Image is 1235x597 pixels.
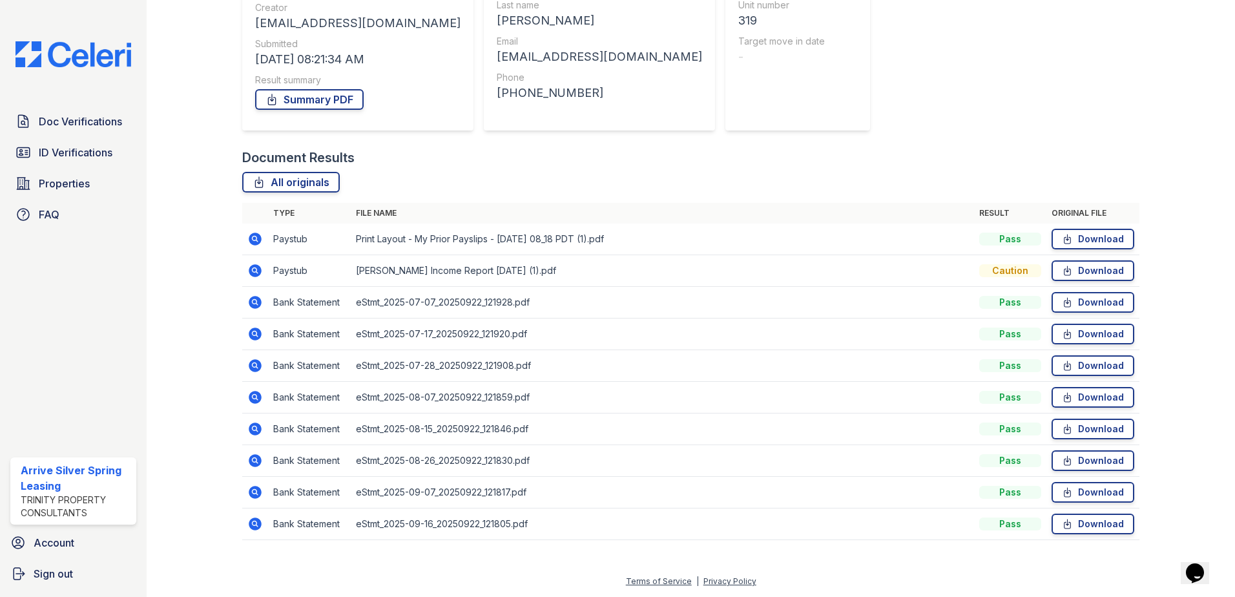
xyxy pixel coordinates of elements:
[351,224,974,255] td: Print Layout - My Prior Payslips - [DATE] 08_18 PDT (1).pdf
[5,561,141,587] a: Sign out
[21,494,131,519] div: Trinity Property Consultants
[497,84,702,102] div: [PHONE_NUMBER]
[268,382,351,414] td: Bank Statement
[979,486,1041,499] div: Pass
[497,48,702,66] div: [EMAIL_ADDRESS][DOMAIN_NAME]
[39,114,122,129] span: Doc Verifications
[1052,514,1134,534] a: Download
[10,109,136,134] a: Doc Verifications
[268,350,351,382] td: Bank Statement
[255,50,461,68] div: [DATE] 08:21:34 AM
[10,202,136,227] a: FAQ
[979,233,1041,246] div: Pass
[626,576,692,586] a: Terms of Service
[268,224,351,255] td: Paystub
[979,328,1041,340] div: Pass
[255,74,461,87] div: Result summary
[351,350,974,382] td: eStmt_2025-07-28_20250922_121908.pdf
[497,12,702,30] div: [PERSON_NAME]
[1052,355,1134,376] a: Download
[974,203,1046,224] th: Result
[1052,450,1134,471] a: Download
[738,12,840,30] div: 319
[10,171,136,196] a: Properties
[268,445,351,477] td: Bank Statement
[1052,482,1134,503] a: Download
[351,203,974,224] th: File name
[351,287,974,319] td: eStmt_2025-07-07_20250922_121928.pdf
[497,35,702,48] div: Email
[268,508,351,540] td: Bank Statement
[268,255,351,287] td: Paystub
[242,172,340,193] a: All originals
[696,576,699,586] div: |
[1052,260,1134,281] a: Download
[255,89,364,110] a: Summary PDF
[1052,324,1134,344] a: Download
[1052,229,1134,249] a: Download
[979,454,1041,467] div: Pass
[34,566,73,581] span: Sign out
[268,203,351,224] th: Type
[738,48,840,66] div: -
[255,37,461,50] div: Submitted
[39,176,90,191] span: Properties
[979,518,1041,530] div: Pass
[1052,292,1134,313] a: Download
[268,319,351,350] td: Bank Statement
[351,445,974,477] td: eStmt_2025-08-26_20250922_121830.pdf
[497,71,702,84] div: Phone
[979,264,1041,277] div: Caution
[1052,419,1134,439] a: Download
[255,14,461,32] div: [EMAIL_ADDRESS][DOMAIN_NAME]
[1046,203,1139,224] th: Original file
[255,1,461,14] div: Creator
[351,319,974,350] td: eStmt_2025-07-17_20250922_121920.pdf
[979,359,1041,372] div: Pass
[1181,545,1222,584] iframe: chat widget
[351,382,974,414] td: eStmt_2025-08-07_20250922_121859.pdf
[979,423,1041,435] div: Pass
[39,145,112,160] span: ID Verifications
[979,391,1041,404] div: Pass
[5,530,141,556] a: Account
[21,463,131,494] div: Arrive Silver Spring Leasing
[979,296,1041,309] div: Pass
[351,255,974,287] td: [PERSON_NAME] Income Report [DATE] (1).pdf
[10,140,136,165] a: ID Verifications
[242,149,355,167] div: Document Results
[351,508,974,540] td: eStmt_2025-09-16_20250922_121805.pdf
[268,477,351,508] td: Bank Statement
[39,207,59,222] span: FAQ
[268,287,351,319] td: Bank Statement
[738,35,840,48] div: Target move in date
[703,576,756,586] a: Privacy Policy
[351,414,974,445] td: eStmt_2025-08-15_20250922_121846.pdf
[351,477,974,508] td: eStmt_2025-09-07_20250922_121817.pdf
[268,414,351,445] td: Bank Statement
[1052,387,1134,408] a: Download
[5,41,141,67] img: CE_Logo_Blue-a8612792a0a2168367f1c8372b55b34899dd931a85d93a1a3d3e32e68fde9ad4.png
[34,535,74,550] span: Account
